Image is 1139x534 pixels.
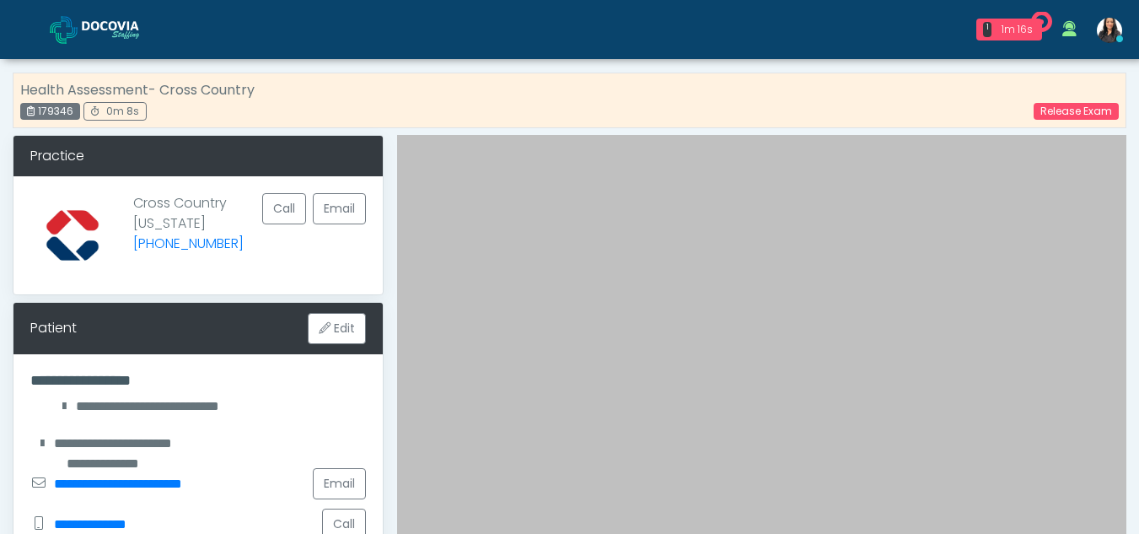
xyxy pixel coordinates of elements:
[966,12,1052,47] a: 1 1m 16s
[133,193,244,264] p: Cross Country [US_STATE]
[313,468,366,499] a: Email
[82,21,166,38] img: Docovia
[998,22,1035,37] div: 1m 16s
[30,318,77,338] div: Patient
[106,104,139,118] span: 0m 8s
[308,313,366,344] button: Edit
[13,136,383,176] div: Practice
[50,2,166,57] a: Docovia
[262,193,306,224] button: Call
[50,16,78,44] img: Docovia
[20,103,80,120] div: 179346
[20,80,255,100] strong: Health Assessment- Cross Country
[1034,103,1119,120] a: Release Exam
[30,193,115,278] img: Provider image
[313,193,366,224] a: Email
[133,234,244,253] a: [PHONE_NUMBER]
[1097,18,1122,43] img: Viral Patel
[983,22,991,37] div: 1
